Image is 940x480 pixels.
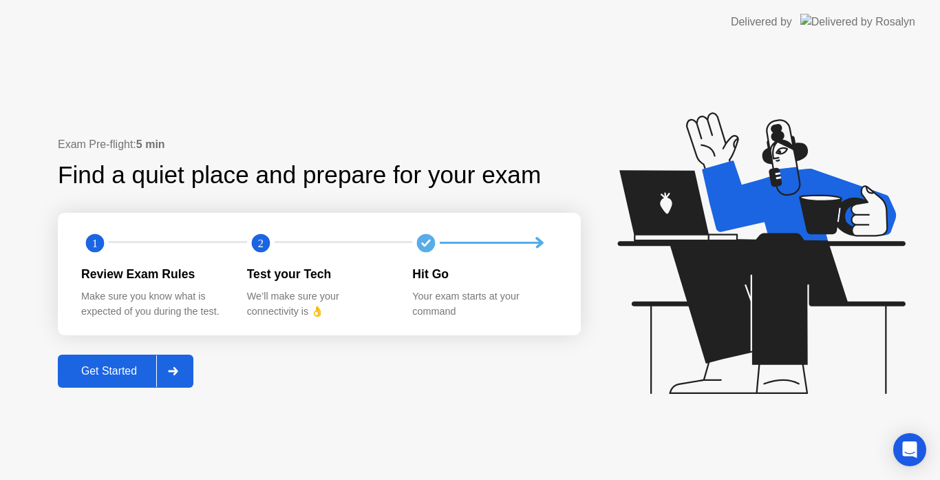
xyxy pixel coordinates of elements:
[800,14,915,30] img: Delivered by Rosalyn
[58,157,543,194] div: Find a quiet place and prepare for your exam
[58,355,193,388] button: Get Started
[81,289,225,319] div: Make sure you know what is expected of you during the test.
[81,265,225,283] div: Review Exam Rules
[258,236,264,249] text: 2
[731,14,792,30] div: Delivered by
[247,265,391,283] div: Test your Tech
[412,289,556,319] div: Your exam starts at your command
[247,289,391,319] div: We’ll make sure your connectivity is 👌
[92,236,98,249] text: 1
[412,265,556,283] div: Hit Go
[62,365,156,377] div: Get Started
[893,433,926,466] div: Open Intercom Messenger
[136,138,165,150] b: 5 min
[58,136,581,153] div: Exam Pre-flight:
